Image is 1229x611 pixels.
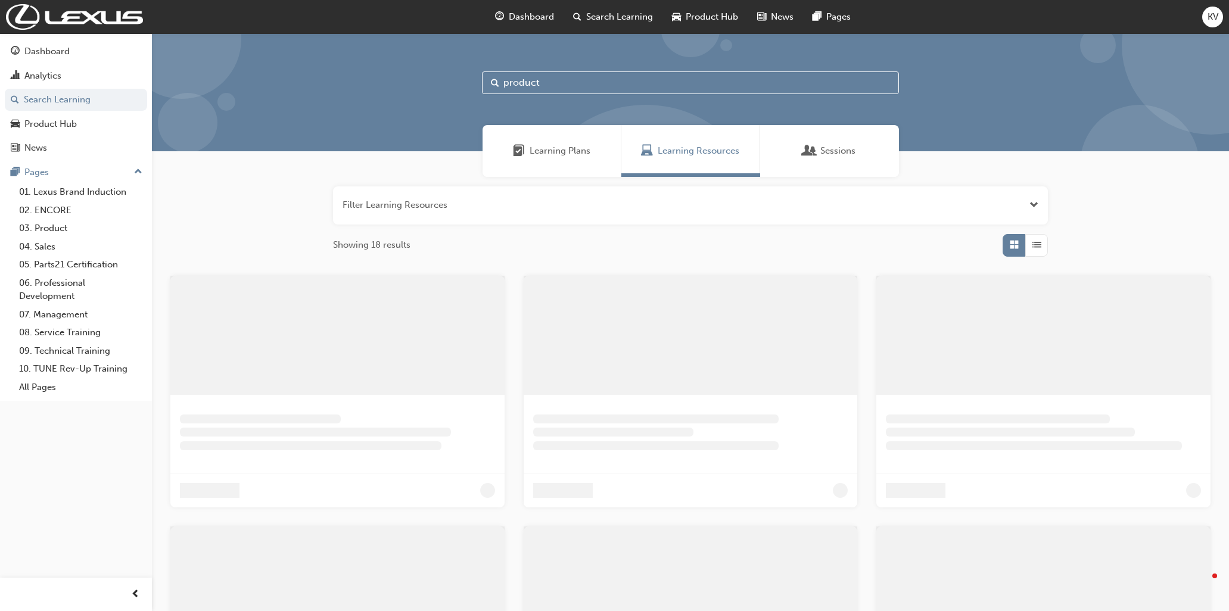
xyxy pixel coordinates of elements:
a: pages-iconPages [803,5,860,29]
a: 10. TUNE Rev-Up Training [14,360,147,378]
div: News [24,141,47,155]
button: KV [1202,7,1223,27]
a: All Pages [14,378,147,397]
a: 07. Management [14,305,147,324]
span: Sessions [804,144,816,158]
span: news-icon [11,143,20,154]
a: SessionsSessions [760,125,899,177]
a: News [5,137,147,159]
span: pages-icon [813,10,822,24]
a: Learning ResourcesLearning Resources [621,125,760,177]
a: 08. Service Training [14,323,147,342]
span: Dashboard [509,10,554,24]
span: Learning Resources [658,144,739,158]
div: Analytics [24,69,61,83]
img: Trak [6,4,143,30]
a: 03. Product [14,219,147,238]
span: guage-icon [495,10,504,24]
span: News [771,10,794,24]
span: prev-icon [131,587,140,602]
span: chart-icon [11,71,20,82]
span: Product Hub [686,10,738,24]
button: Open the filter [1029,198,1038,212]
iframe: Intercom live chat [1188,571,1217,599]
span: Grid [1010,238,1019,252]
a: 05. Parts21 Certification [14,255,147,274]
span: KV [1208,10,1218,24]
span: Pages [826,10,851,24]
div: Dashboard [24,45,70,58]
a: Analytics [5,65,147,87]
div: Product Hub [24,117,77,131]
a: 09. Technical Training [14,342,147,360]
span: Search [491,76,499,90]
a: Search Learning [5,89,147,111]
span: car-icon [11,119,20,130]
span: Learning Plans [513,144,525,158]
a: Learning PlansLearning Plans [483,125,621,177]
a: Dashboard [5,40,147,63]
a: car-iconProduct Hub [662,5,748,29]
span: search-icon [11,95,19,105]
a: 02. ENCORE [14,201,147,220]
span: Search Learning [586,10,653,24]
span: news-icon [757,10,766,24]
div: Pages [24,166,49,179]
span: Learning Resources [641,144,653,158]
a: 04. Sales [14,238,147,256]
a: search-iconSearch Learning [564,5,662,29]
span: Showing 18 results [333,238,410,252]
button: Pages [5,161,147,183]
span: Learning Plans [530,144,590,158]
span: Sessions [820,144,855,158]
a: 01. Lexus Brand Induction [14,183,147,201]
span: List [1032,238,1041,252]
span: search-icon [573,10,581,24]
input: Search... [482,71,899,94]
a: 06. Professional Development [14,274,147,305]
span: car-icon [672,10,681,24]
a: Product Hub [5,113,147,135]
a: news-iconNews [748,5,803,29]
a: guage-iconDashboard [486,5,564,29]
button: DashboardAnalyticsSearch LearningProduct HubNews [5,38,147,161]
span: pages-icon [11,167,20,178]
span: guage-icon [11,46,20,57]
span: up-icon [134,164,142,180]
